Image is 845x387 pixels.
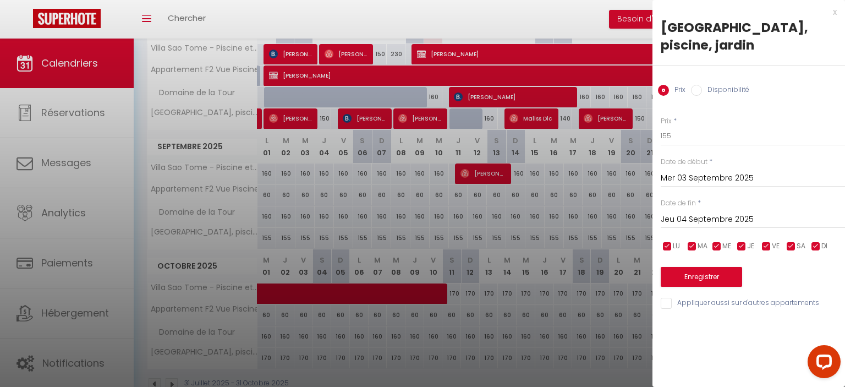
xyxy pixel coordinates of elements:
[722,241,731,252] span: ME
[661,157,707,167] label: Date de début
[652,6,837,19] div: x
[797,241,805,252] span: SA
[661,267,742,287] button: Enregistrer
[747,241,754,252] span: JE
[702,85,749,97] label: Disponibilité
[772,241,780,252] span: VE
[673,241,680,252] span: LU
[799,341,845,387] iframe: LiveChat chat widget
[661,116,672,127] label: Prix
[669,85,685,97] label: Prix
[698,241,707,252] span: MA
[661,198,696,209] label: Date de fin
[821,241,827,252] span: DI
[661,19,837,54] div: [GEOGRAPHIC_DATA], piscine, jardin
